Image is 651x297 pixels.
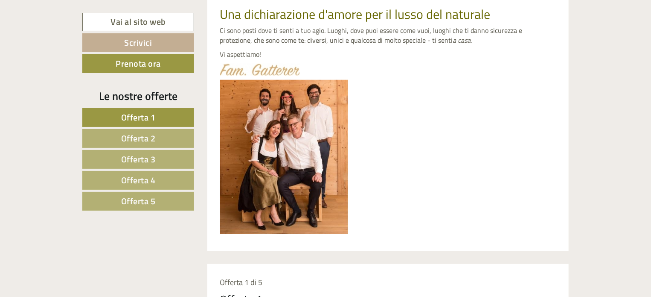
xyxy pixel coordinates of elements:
span: Offerta 1 di 5 [220,276,263,288]
p: Ci sono posti dove ti senti a tuo agio. Luoghi, dove puoi essere come vuoi, luoghi che ti danno s... [220,26,556,45]
p: Vi aspettiamo! [220,50,556,59]
span: Offerta 4 [121,173,156,187]
em: casa [458,35,471,45]
img: image [220,80,348,234]
a: Vai al sito web [82,13,194,31]
span: Offerta 2 [121,132,156,145]
span: Offerta 3 [121,153,156,166]
a: Scrivici [82,33,194,52]
a: Prenota ora [82,54,194,73]
img: image [220,64,300,76]
div: Le nostre offerte [82,88,194,104]
span: Offerta 5 [121,194,156,208]
span: Offerta 1 [121,111,156,124]
span: Una dichiarazione d'amore per il lusso del naturale [220,4,491,24]
em: a [453,35,456,45]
